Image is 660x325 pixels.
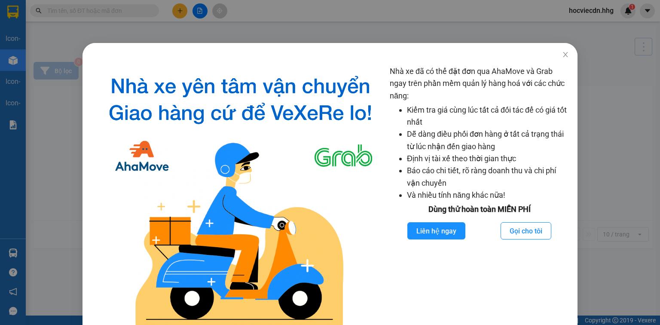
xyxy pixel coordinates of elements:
[407,189,569,201] li: Và nhiều tính năng khác nữa!
[407,222,465,239] button: Liên hệ ngay
[416,226,456,236] span: Liên hệ ngay
[510,226,542,236] span: Gọi cho tôi
[501,222,551,239] button: Gọi cho tôi
[390,203,569,215] div: Dùng thử hoàn toàn MIỄN PHÍ
[562,51,569,58] span: close
[407,165,569,189] li: Báo cáo chi tiết, rõ ràng doanh thu và chi phí vận chuyển
[553,43,577,67] button: Close
[407,104,569,129] li: Kiểm tra giá cùng lúc tất cả đối tác để có giá tốt nhất
[407,128,569,153] li: Dễ dàng điều phối đơn hàng ở tất cả trạng thái từ lúc nhận đến giao hàng
[407,153,569,165] li: Định vị tài xế theo thời gian thực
